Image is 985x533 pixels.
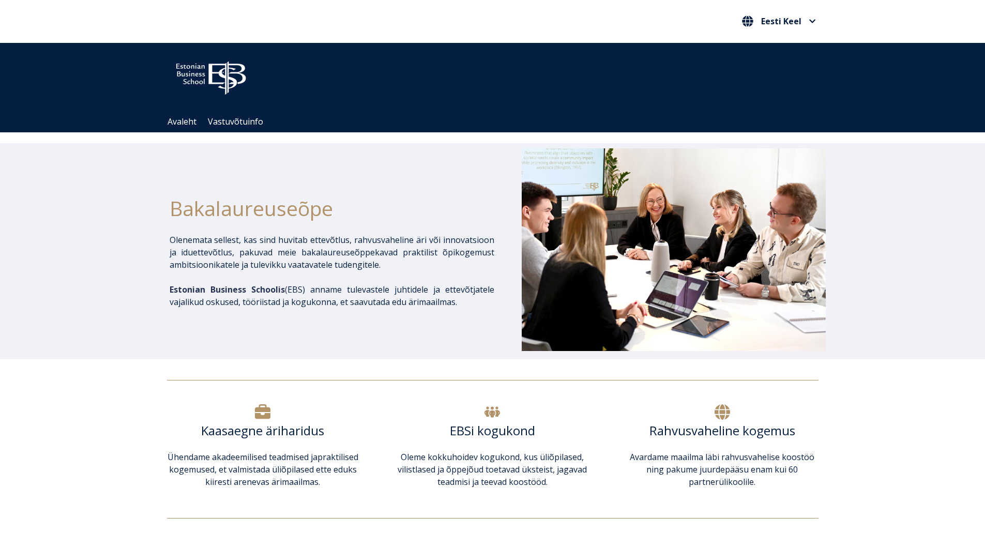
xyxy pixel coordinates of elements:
h1: Bakalaureuseõpe [170,193,494,223]
span: Eesti Keel [761,17,801,25]
p: Olenemata sellest, kas sind huvitab ettevõtlus, rahvusvaheline äri või innovatsioon ja iduettevõt... [170,234,494,271]
h6: Rahvusvaheline kogemus [626,423,818,438]
img: Bakalaureusetudengid [522,148,826,351]
span: Oleme kokkuhoidev kogukond, kus üliõpilased, vilistlased ja õppejõud toetavad üksteist, jagavad t... [398,451,587,488]
h6: EBSi kogukond [397,423,588,438]
a: Vastuvõtuinfo [208,116,263,127]
nav: Vali oma keel [739,13,819,30]
p: EBS) anname tulevastele juhtidele ja ettevõtjatele vajalikud oskused, tööriistad ja kogukonna, et... [170,283,494,308]
span: Estonian Business Schoolis [170,284,285,295]
span: ( [170,284,287,295]
img: ebs_logo2016_white [167,53,255,98]
p: Avardame maailma läbi rahvusvahelise koostöö ning pakume juurdepääsu enam kui 60 partnerülikoolile. [626,451,818,488]
button: Eesti Keel [739,13,819,29]
div: Navigation Menu [162,111,834,132]
span: praktilised kogemused, et valmistada üliõpilased ette eduks kiiresti arenevas ärimaailmas. [169,451,358,488]
h6: Kaasaegne äriharidus [167,423,359,438]
a: Avaleht [168,116,196,127]
span: Ühendame akadeemilised teadmised ja [168,451,317,463]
